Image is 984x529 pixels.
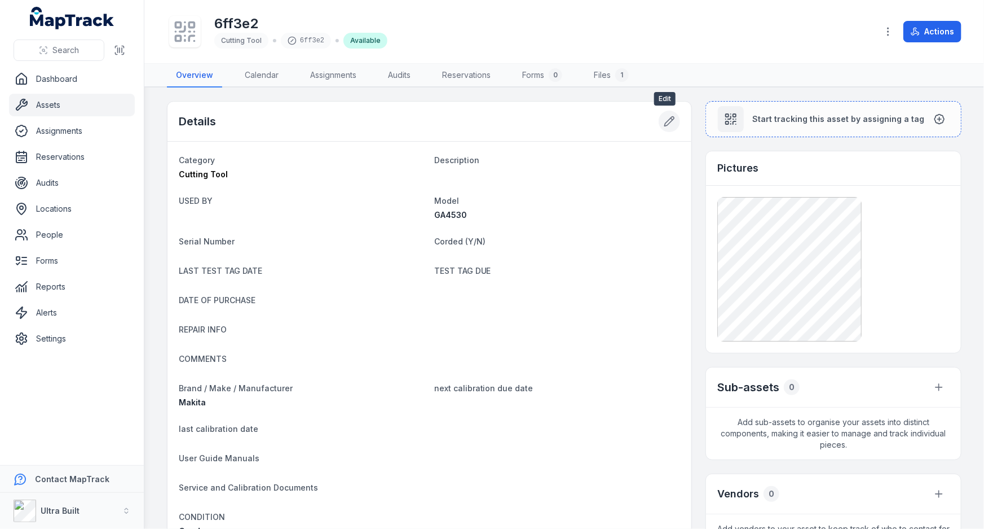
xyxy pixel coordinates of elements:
[379,64,420,88] a: Audits
[41,506,80,515] strong: Ultra Built
[179,424,258,434] span: last calibration date
[179,266,262,276] span: LAST TEST TAG DATE
[434,266,491,276] span: TEST TAG DUE
[434,383,533,393] span: next calibration due date
[903,21,961,42] button: Actions
[615,68,629,82] div: 1
[343,33,387,49] div: Available
[221,36,262,45] span: Cutting Tool
[236,64,288,88] a: Calendar
[281,33,331,49] div: 6ff3e2
[179,237,235,246] span: Serial Number
[179,325,227,334] span: REPAIR INFO
[9,301,135,324] a: Alerts
[167,64,222,88] a: Overview
[179,295,255,305] span: DATE OF PURCHASE
[717,160,758,176] h3: Pictures
[179,397,206,407] span: Makita
[9,172,135,194] a: Audits
[549,68,562,82] div: 0
[52,45,79,56] span: Search
[585,64,638,88] a: Files1
[9,94,135,116] a: Assets
[14,40,104,61] button: Search
[35,474,109,484] strong: Contact MapTrack
[434,155,479,165] span: Description
[9,276,135,298] a: Reports
[9,327,135,350] a: Settings
[433,64,500,88] a: Reservations
[764,486,779,502] div: 0
[513,64,571,88] a: Forms0
[717,486,759,502] h3: Vendors
[9,146,135,168] a: Reservations
[705,101,961,137] button: Start tracking this asset by assigning a tag
[179,354,227,364] span: COMMENTS
[784,379,800,395] div: 0
[179,155,215,165] span: Category
[654,92,676,106] span: Edit
[434,237,486,246] span: Corded (Y/N)
[434,196,459,206] span: Model
[9,224,135,246] a: People
[179,196,213,206] span: USED BY
[214,15,387,33] h1: 6ff3e2
[753,113,925,125] span: Start tracking this asset by assigning a tag
[30,7,114,29] a: MapTrack
[179,383,293,393] span: Brand / Make / Manufacturer
[9,198,135,220] a: Locations
[179,483,318,492] span: Service and Calibration Documents
[9,120,135,142] a: Assignments
[179,453,259,463] span: User Guide Manuals
[9,68,135,90] a: Dashboard
[301,64,365,88] a: Assignments
[179,169,228,179] span: Cutting Tool
[434,210,467,220] span: GA4530
[179,113,216,129] h2: Details
[706,408,961,460] span: Add sub-assets to organise your assets into distinct components, making it easier to manage and t...
[9,250,135,272] a: Forms
[717,379,779,395] h2: Sub-assets
[179,512,225,522] span: CONDITION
